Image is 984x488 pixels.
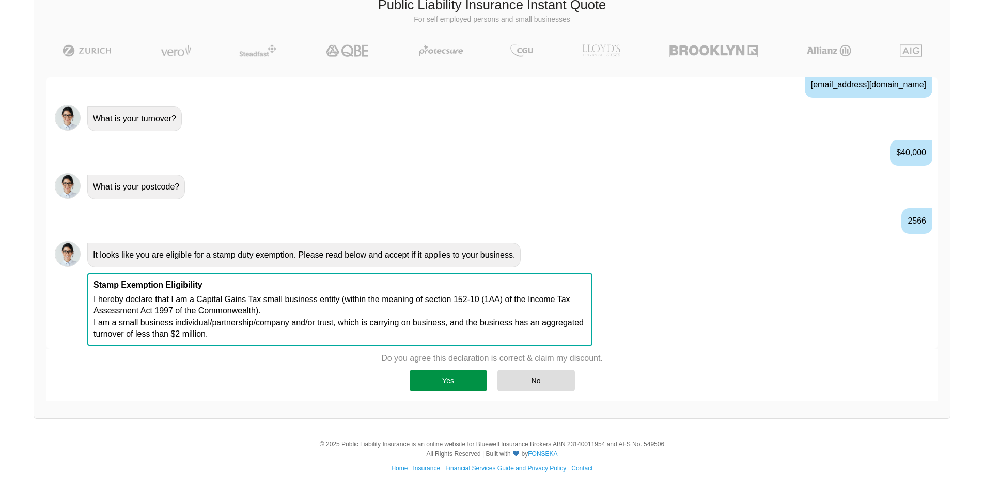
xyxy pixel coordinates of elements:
[235,44,280,57] img: Steadfast | Public Liability Insurance
[410,370,487,391] div: Yes
[805,72,932,98] div: [EMAIL_ADDRESS][DOMAIN_NAME]
[55,241,81,267] img: Chatbot | PLI
[802,44,856,57] img: Allianz | Public Liability Insurance
[42,14,942,25] p: For self employed persons and small businesses
[901,208,932,234] div: 2566
[576,44,626,57] img: LLOYD's | Public Liability Insurance
[381,353,603,364] p: Do you agree this declaration is correct & claim my discount.
[571,465,592,472] a: Contact
[55,105,81,131] img: Chatbot | PLI
[445,465,566,472] a: Financial Services Guide and Privacy Policy
[890,140,932,166] div: $40,000
[497,370,575,391] div: No
[528,450,557,458] a: FONSEKA
[156,44,196,57] img: Vero | Public Liability Insurance
[87,175,185,199] div: What is your postcode?
[896,44,926,57] img: AIG | Public Liability Insurance
[87,106,182,131] div: What is your turnover?
[506,44,537,57] img: CGU | Public Liability Insurance
[391,465,408,472] a: Home
[415,44,467,57] img: Protecsure | Public Liability Insurance
[87,243,521,267] div: It looks like you are eligible for a stamp duty exemption. Please read below and accept if it app...
[320,44,376,57] img: QBE | Public Liability Insurance
[665,44,762,57] img: Brooklyn | Public Liability Insurance
[58,44,116,57] img: Zurich | Public Liability Insurance
[93,279,586,291] p: Stamp Exemption Eligibility
[413,465,440,472] a: Insurance
[93,294,586,340] p: I hereby declare that I am a Capital Gains Tax small business entity (within the meaning of secti...
[55,173,81,199] img: Chatbot | PLI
